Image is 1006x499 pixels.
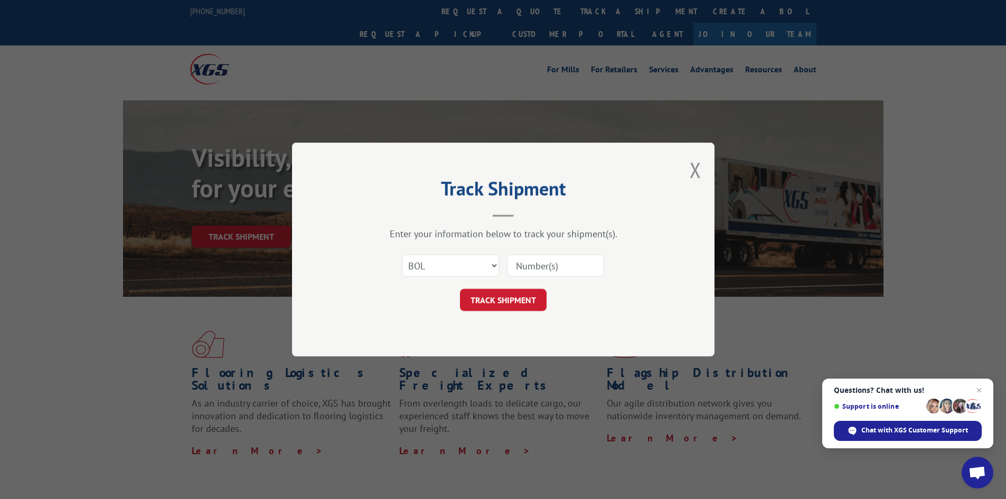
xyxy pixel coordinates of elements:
[861,426,968,435] span: Chat with XGS Customer Support
[962,457,993,488] div: Open chat
[834,386,982,394] span: Questions? Chat with us!
[345,228,662,240] div: Enter your information below to track your shipment(s).
[460,289,547,311] button: TRACK SHIPMENT
[345,181,662,201] h2: Track Shipment
[834,421,982,441] div: Chat with XGS Customer Support
[973,384,985,397] span: Close chat
[690,156,701,184] button: Close modal
[834,402,923,410] span: Support is online
[507,255,604,277] input: Number(s)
